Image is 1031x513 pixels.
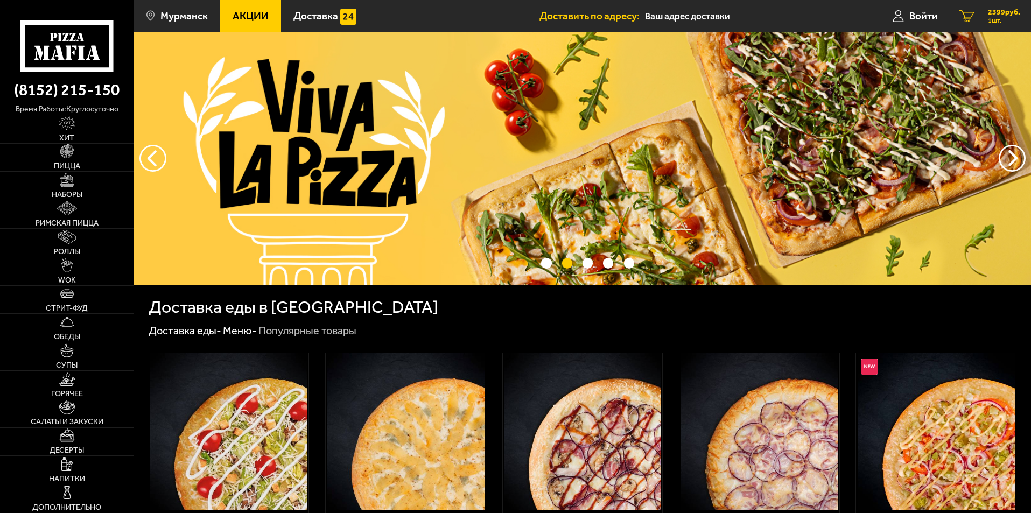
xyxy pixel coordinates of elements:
[988,9,1020,16] span: 2399 руб.
[223,324,257,337] a: Меню-
[858,353,1015,510] img: Чикен Фреш 25 см (толстое с сыром)
[541,258,551,268] button: точки переключения
[149,353,309,510] a: Цезарь 25 см (толстое с сыром)
[54,248,80,256] span: Роллы
[861,359,878,375] img: Новинка
[856,353,1016,510] a: НовинкаЧикен Фреш 25 см (толстое с сыром)
[583,258,593,268] button: точки переключения
[681,353,838,510] img: Карбонара 25 см (толстое с сыром)
[562,258,572,268] button: точки переключения
[679,353,839,510] a: Карбонара 25 см (толстое с сыром)
[58,277,76,284] span: WOK
[909,11,938,21] span: Войти
[149,299,438,316] h1: Доставка еды в [GEOGRAPHIC_DATA]
[624,258,634,268] button: точки переключения
[326,353,486,510] a: Груша горгондзола 25 см (толстое с сыром)
[32,504,101,511] span: Дополнительно
[59,135,74,142] span: Хит
[603,258,613,268] button: точки переключения
[539,11,645,21] span: Доставить по адресу:
[49,475,85,483] span: Напитки
[645,6,851,26] input: Ваш адрес доставки
[150,353,307,510] img: Цезарь 25 см (толстое с сыром)
[233,11,269,21] span: Акции
[160,11,208,21] span: Мурманск
[999,145,1026,172] button: предыдущий
[50,447,84,454] span: Десерты
[988,17,1020,24] span: 1 шт.
[258,324,356,338] div: Популярные товары
[149,324,221,337] a: Доставка еды-
[31,418,103,426] span: Салаты и закуски
[52,191,82,199] span: Наборы
[56,362,78,369] span: Супы
[340,9,356,25] img: 15daf4d41897b9f0e9f617042186c801.svg
[327,353,484,510] img: Груша горгондзола 25 см (толстое с сыром)
[36,220,99,227] span: Римская пицца
[54,163,80,170] span: Пицца
[46,305,88,312] span: Стрит-фуд
[504,353,661,510] img: Чикен Барбекю 25 см (толстое с сыром)
[139,145,166,172] button: следующий
[293,11,338,21] span: Доставка
[54,333,80,341] span: Обеды
[503,353,663,510] a: Чикен Барбекю 25 см (толстое с сыром)
[51,390,83,398] span: Горячее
